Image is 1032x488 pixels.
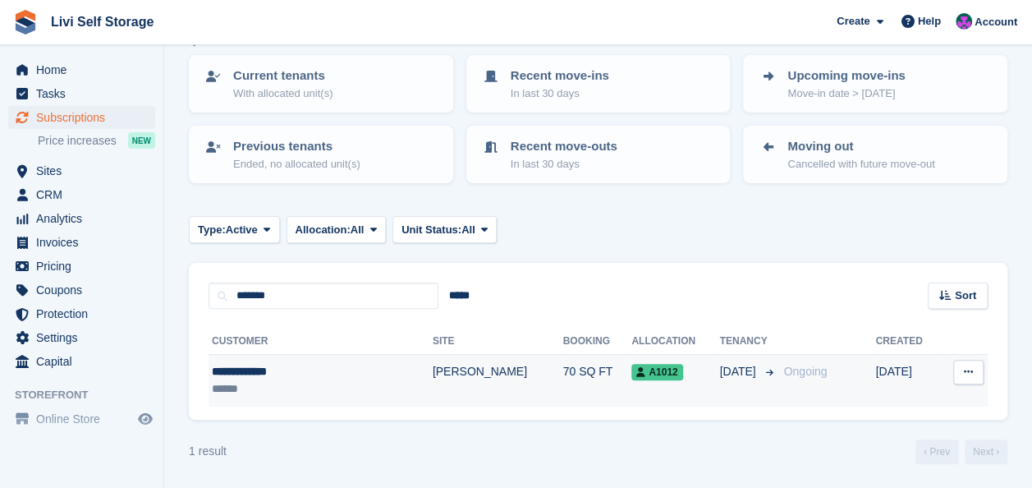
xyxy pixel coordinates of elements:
nav: Page [912,440,1011,464]
a: menu [8,58,155,81]
span: [DATE] [719,363,759,380]
span: Allocation: [296,222,351,238]
th: Site [433,329,563,355]
a: menu [8,302,155,325]
span: Price increases [38,133,117,149]
span: Online Store [36,407,135,430]
button: Unit Status: All [392,216,497,243]
a: menu [8,207,155,230]
span: Invoices [36,231,135,254]
a: menu [8,326,155,349]
a: Previous tenants Ended, no allocated unit(s) [190,127,452,182]
span: Unit Status: [401,222,461,238]
p: Recent move-outs [511,137,617,156]
a: menu [8,407,155,430]
p: Move-in date > [DATE] [787,85,905,102]
td: 70 SQ FT [563,355,632,407]
a: menu [8,106,155,129]
a: menu [8,255,155,278]
span: Tasks [36,82,135,105]
span: Subscriptions [36,106,135,129]
span: Account [975,14,1017,30]
span: Create [837,13,869,30]
a: menu [8,82,155,105]
a: Preview store [135,409,155,429]
a: Current tenants With allocated unit(s) [190,57,452,111]
a: Previous [915,440,958,464]
a: menu [8,159,155,182]
span: Sites [36,159,135,182]
p: Upcoming move-ins [787,67,905,85]
img: stora-icon-8386f47178a22dfd0bd8f6a31ec36ba5ce8667c1dd55bd0f319d3a0aa187defe.svg [13,10,38,35]
a: menu [8,279,155,302]
td: [PERSON_NAME] [433,355,563,407]
p: Ended, no allocated unit(s) [233,156,360,173]
span: Pricing [36,255,135,278]
a: Recent move-outs In last 30 days [468,127,729,182]
a: menu [8,350,155,373]
span: Storefront [15,387,163,403]
a: menu [8,183,155,206]
span: Help [918,13,941,30]
a: Recent move-ins In last 30 days [468,57,729,111]
span: A1012 [631,364,682,380]
span: Coupons [36,279,135,302]
span: Analytics [36,207,135,230]
span: Active [226,222,258,238]
span: Type: [198,222,226,238]
a: Upcoming move-ins Move-in date > [DATE] [745,57,1006,111]
span: Sort [955,288,976,304]
th: Customer [209,329,433,355]
button: Allocation: All [287,216,387,243]
span: Capital [36,350,135,373]
p: Cancelled with future move-out [787,156,934,173]
span: Settings [36,326,135,349]
a: Price increases NEW [38,131,155,150]
a: Moving out Cancelled with future move-out [745,127,1006,182]
p: Current tenants [233,67,333,85]
span: Home [36,58,135,81]
div: 1 result [189,443,227,460]
th: Tenancy [719,329,777,355]
div: NEW [128,132,155,149]
p: In last 30 days [511,85,609,102]
a: Livi Self Storage [44,8,160,35]
p: With allocated unit(s) [233,85,333,102]
span: All [461,222,475,238]
span: Ongoing [783,365,827,378]
span: All [351,222,365,238]
span: Protection [36,302,135,325]
p: In last 30 days [511,156,617,173]
a: menu [8,231,155,254]
p: Moving out [787,137,934,156]
a: Next [965,440,1007,464]
span: CRM [36,183,135,206]
th: Booking [563,329,632,355]
img: Graham Cameron [956,13,972,30]
p: Previous tenants [233,137,360,156]
th: Allocation [631,329,719,355]
p: Recent move-ins [511,67,609,85]
td: [DATE] [875,355,940,407]
th: Created [875,329,940,355]
button: Type: Active [189,216,280,243]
